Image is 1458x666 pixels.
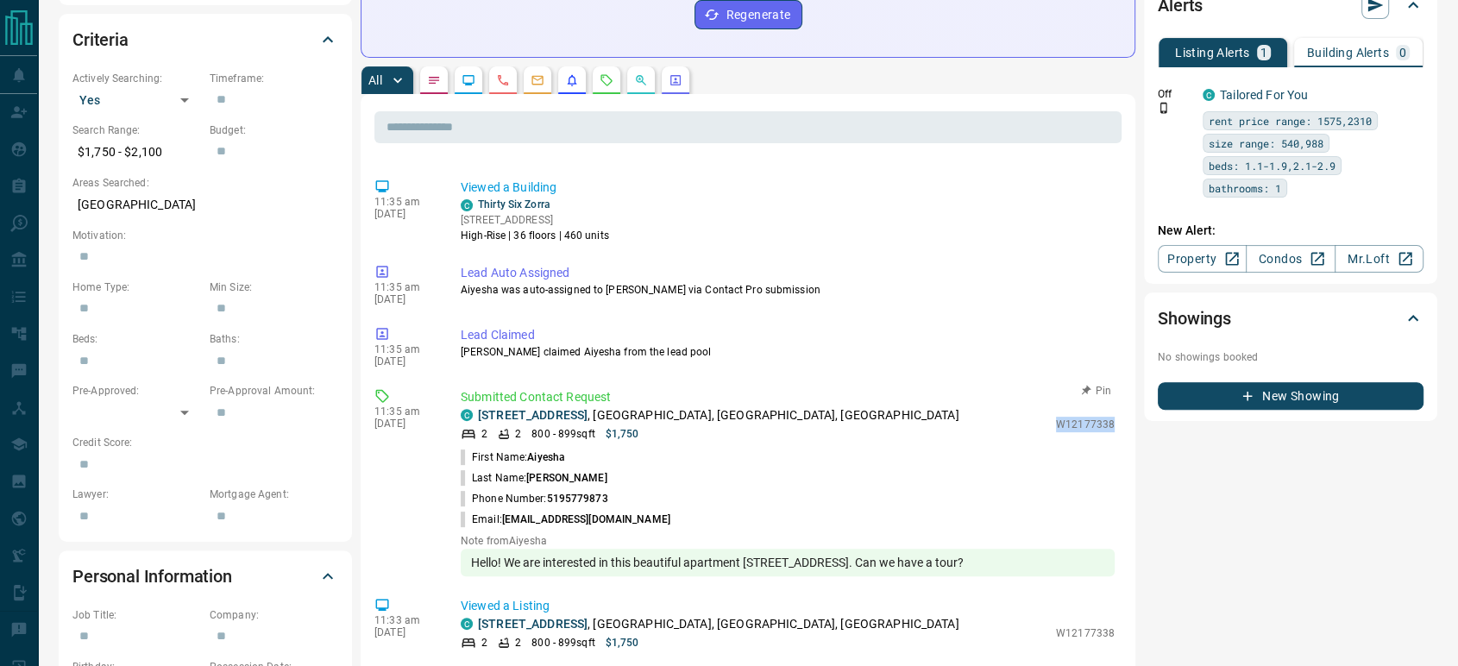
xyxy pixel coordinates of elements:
p: Motivation: [72,228,338,243]
p: Lawyer: [72,487,201,502]
p: Email: [461,512,670,527]
p: Areas Searched: [72,175,338,191]
p: 2 [481,635,487,650]
p: W12177338 [1056,417,1115,432]
p: Lead Auto Assigned [461,264,1115,282]
p: 11:35 am [374,405,435,418]
div: Showings [1158,298,1423,339]
p: Viewed a Building [461,179,1115,197]
p: Aiyesha was auto-assigned to [PERSON_NAME] via Contact Pro submission [461,282,1115,298]
svg: Requests [600,73,613,87]
button: Pin [1072,383,1122,399]
span: Aiyesha [527,451,565,463]
a: Thirty Six Zorra [478,198,550,210]
p: , [GEOGRAPHIC_DATA], [GEOGRAPHIC_DATA], [GEOGRAPHIC_DATA] [478,615,959,633]
p: $1,750 [606,426,639,442]
p: Baths: [210,331,338,347]
p: No showings booked [1158,349,1423,365]
p: Pre-Approval Amount: [210,383,338,399]
a: Condos [1246,245,1335,273]
p: 11:33 am [374,614,435,626]
span: size range: 540,988 [1209,135,1323,152]
a: Property [1158,245,1247,273]
svg: Listing Alerts [565,73,579,87]
p: Credit Score: [72,435,338,450]
p: 800 - 899 sqft [531,635,594,650]
p: First Name: [461,449,565,465]
p: Viewed a Listing [461,597,1115,615]
a: Tailored For You [1220,88,1308,102]
p: Lead Claimed [461,326,1115,344]
p: Listing Alerts [1175,47,1250,59]
a: [STREET_ADDRESS] [478,408,588,422]
p: All [368,74,382,86]
p: Company: [210,607,338,623]
p: Mortgage Agent: [210,487,338,502]
div: Hello! We are interested in this beautiful apartment [STREET_ADDRESS]. Can we have a tour? [461,549,1115,576]
p: 0 [1399,47,1406,59]
button: New Showing [1158,382,1423,410]
p: Note from Aiyesha [461,535,1115,547]
p: [STREET_ADDRESS] [461,212,609,228]
svg: Agent Actions [669,73,682,87]
p: [DATE] [374,355,435,368]
p: Submitted Contact Request [461,388,1115,406]
span: [EMAIL_ADDRESS][DOMAIN_NAME] [502,513,670,525]
svg: Emails [531,73,544,87]
p: 2 [515,635,521,650]
p: Beds: [72,331,201,347]
div: condos.ca [1203,89,1215,101]
p: [DATE] [374,208,435,220]
h2: Personal Information [72,562,232,590]
p: New Alert: [1158,222,1423,240]
p: [DATE] [374,626,435,638]
svg: Lead Browsing Activity [462,73,475,87]
p: [DATE] [374,418,435,430]
span: [PERSON_NAME] [526,472,606,484]
p: High-Rise | 36 floors | 460 units [461,228,609,243]
h2: Criteria [72,26,129,53]
span: 5195779873 [546,493,607,505]
p: Actively Searching: [72,71,201,86]
p: [PERSON_NAME] claimed Aiyesha from the lead pool [461,344,1115,360]
div: Criteria [72,19,338,60]
p: Job Title: [72,607,201,623]
p: 1 [1260,47,1267,59]
p: Phone Number: [461,491,608,506]
span: beds: 1.1-1.9,2.1-2.9 [1209,157,1335,174]
p: [DATE] [374,293,435,305]
p: , [GEOGRAPHIC_DATA], [GEOGRAPHIC_DATA], [GEOGRAPHIC_DATA] [478,406,959,424]
p: Min Size: [210,280,338,295]
div: Yes [72,86,201,114]
p: 2 [481,426,487,442]
p: W12177338 [1056,625,1115,641]
svg: Opportunities [634,73,648,87]
div: condos.ca [461,618,473,630]
p: Search Range: [72,123,201,138]
p: Home Type: [72,280,201,295]
p: Off [1158,86,1192,102]
div: condos.ca [461,199,473,211]
a: Mr.Loft [1335,245,1423,273]
p: 2 [515,426,521,442]
p: Budget: [210,123,338,138]
p: 11:35 am [374,343,435,355]
p: Building Alerts [1307,47,1389,59]
p: 800 - 899 sqft [531,426,594,442]
p: $1,750 - $2,100 [72,138,201,166]
p: Pre-Approved: [72,383,201,399]
p: [GEOGRAPHIC_DATA] [72,191,338,219]
p: Timeframe: [210,71,338,86]
p: $1,750 [606,635,639,650]
svg: Calls [496,73,510,87]
a: [STREET_ADDRESS] [478,617,588,631]
p: Last Name: [461,470,607,486]
svg: Notes [427,73,441,87]
p: 11:35 am [374,281,435,293]
svg: Push Notification Only [1158,102,1170,114]
span: rent price range: 1575,2310 [1209,112,1372,129]
h2: Showings [1158,305,1231,332]
div: Personal Information [72,556,338,597]
p: 11:35 am [374,196,435,208]
div: condos.ca [461,409,473,421]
